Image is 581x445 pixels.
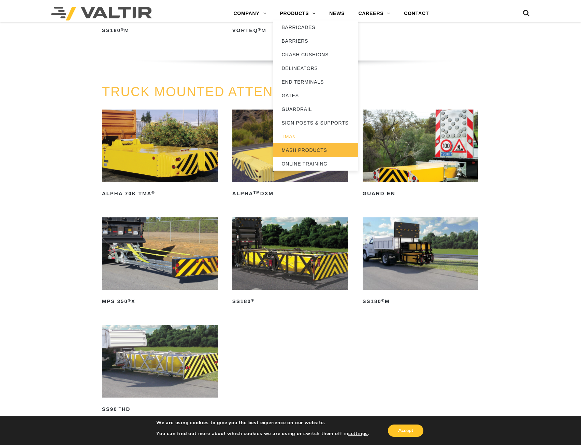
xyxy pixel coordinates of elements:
[273,48,358,61] a: CRASH CUSHIONS
[232,296,348,307] h2: SS180
[128,298,131,302] sup: ®
[273,157,358,171] a: ONLINE TRAINING
[258,27,261,31] sup: ®
[102,25,218,36] h2: SS180 M
[232,188,348,199] h2: ALPHA DXM
[102,85,330,99] a: TRUCK MOUNTED ATTENUATORS
[232,25,348,36] h2: VORTEQ M
[273,7,322,20] a: PRODUCTS
[121,27,124,31] sup: ®
[388,425,423,437] button: Accept
[102,404,218,415] h2: SS90 HD
[232,217,348,307] a: SS180®
[151,190,155,195] sup: ®
[273,20,358,34] a: BARRICADES
[232,110,348,199] a: ALPHATMDXM
[273,75,358,89] a: END TERMINALS
[351,7,397,20] a: CAREERS
[322,7,351,20] a: NEWS
[363,217,479,307] a: SS180®M
[253,190,260,195] sup: TM
[363,110,479,199] a: GUARD EN
[273,34,358,48] a: BARRIERS
[251,298,255,302] sup: ®
[397,7,436,20] a: CONTACT
[117,406,122,410] sup: ™
[227,7,273,20] a: COMPANY
[273,130,358,143] a: TMAs
[273,143,358,157] a: MASH PRODUCTS
[102,110,218,199] a: ALPHA 70K TMA®
[273,61,358,75] a: DELINEATORS
[381,298,385,302] sup: ®
[102,188,218,199] h2: ALPHA 70K TMA
[51,7,152,20] img: Valtir
[156,431,369,437] p: You can find out more about which cookies we are using or switch them off in .
[156,420,369,426] p: We are using cookies to give you the best experience on our website.
[102,325,218,415] a: SS90™HD
[273,89,358,102] a: GATES
[102,217,218,307] a: MPS 350®X
[363,296,479,307] h2: SS180 M
[273,116,358,130] a: SIGN POSTS & SUPPORTS
[363,188,479,199] h2: GUARD EN
[273,102,358,116] a: GUARDRAIL
[102,296,218,307] h2: MPS 350 X
[348,431,368,437] button: settings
